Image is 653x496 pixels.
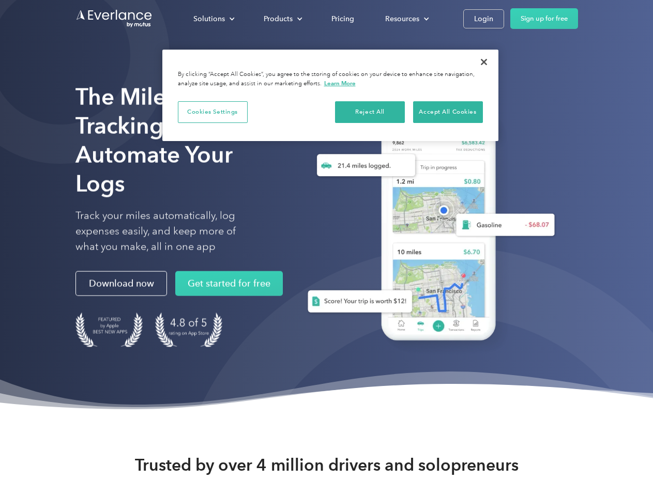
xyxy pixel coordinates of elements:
div: Solutions [183,10,243,28]
p: Track your miles automatically, log expenses easily, and keep more of what you make, all in one app [75,208,260,255]
a: Download now [75,271,167,296]
a: Sign up for free [510,8,578,29]
div: Privacy [162,50,498,141]
a: More information about your privacy, opens in a new tab [324,80,356,87]
button: Cookies Settings [178,101,248,123]
div: Cookie banner [162,50,498,141]
button: Reject All [335,101,405,123]
div: Login [474,12,493,25]
div: Resources [385,12,419,25]
a: Go to homepage [75,9,153,28]
div: Products [253,10,311,28]
div: Products [264,12,293,25]
button: Accept All Cookies [413,101,483,123]
img: Badge for Featured by Apple Best New Apps [75,313,143,347]
div: Solutions [193,12,225,25]
a: Login [463,9,504,28]
a: Get started for free [175,271,283,296]
a: Pricing [321,10,365,28]
img: Everlance, mileage tracker app, expense tracking app [291,98,563,356]
img: 4.9 out of 5 stars on the app store [155,313,222,347]
strong: Trusted by over 4 million drivers and solopreneurs [135,455,519,475]
div: Resources [375,10,437,28]
div: By clicking “Accept All Cookies”, you agree to the storing of cookies on your device to enhance s... [178,70,483,88]
button: Close [473,51,495,73]
div: Pricing [331,12,354,25]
